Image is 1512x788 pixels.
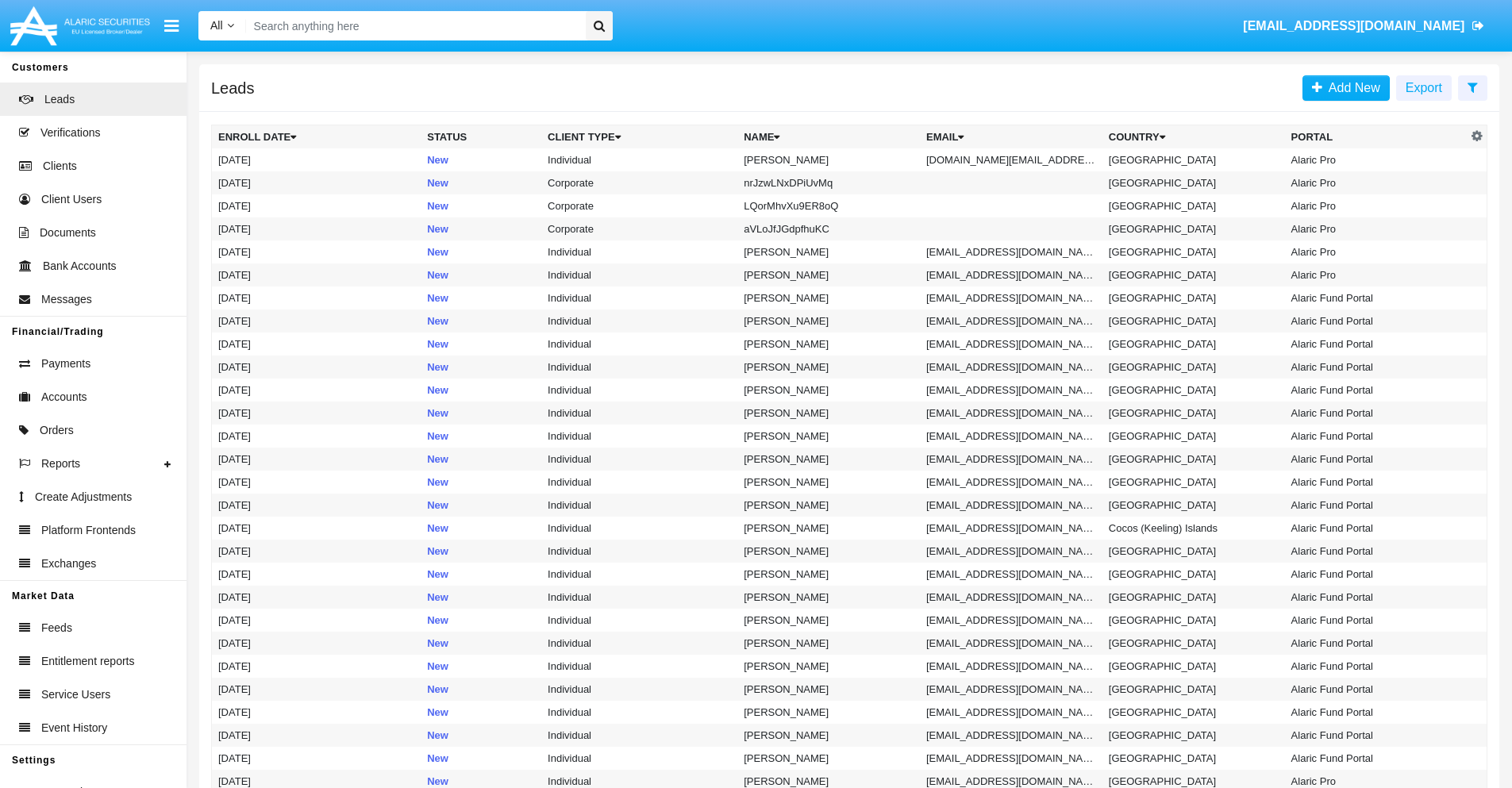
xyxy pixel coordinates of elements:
[541,655,737,678] td: Individual
[421,286,541,309] td: New
[421,194,541,217] td: New
[737,171,920,194] td: nrJzwLNxDPiUvMq
[421,263,541,286] td: New
[41,620,72,636] span: Feeds
[920,471,1102,494] td: [EMAIL_ADDRESS][DOMAIN_NAME]
[1285,563,1468,586] td: Alaric Fund Portal
[421,379,541,402] td: New
[541,194,737,217] td: Corporate
[920,632,1102,655] td: [EMAIL_ADDRESS][DOMAIN_NAME]
[737,747,920,770] td: [PERSON_NAME]
[737,471,920,494] td: [PERSON_NAME]
[40,225,96,241] span: Documents
[541,332,737,356] td: Individual
[920,286,1102,309] td: [EMAIL_ADDRESS][DOMAIN_NAME]
[1102,517,1285,540] td: Cocos (Keeling) Islands
[1102,540,1285,563] td: [GEOGRAPHIC_DATA]
[1102,309,1285,332] td: [GEOGRAPHIC_DATA]
[1102,747,1285,770] td: [GEOGRAPHIC_DATA]
[1285,240,1468,263] td: Alaric Pro
[212,286,421,309] td: [DATE]
[212,125,421,149] th: Enroll Date
[1285,701,1468,724] td: Alaric Fund Portal
[541,356,737,379] td: Individual
[212,655,421,678] td: [DATE]
[737,379,920,402] td: [PERSON_NAME]
[737,563,920,586] td: [PERSON_NAME]
[212,448,421,471] td: [DATE]
[1285,517,1468,540] td: Alaric Fund Portal
[8,2,152,49] img: Logo image
[541,125,737,149] th: Client Type
[541,309,737,332] td: Individual
[212,263,421,286] td: [DATE]
[421,309,541,332] td: New
[920,747,1102,770] td: [EMAIL_ADDRESS][DOMAIN_NAME]
[737,494,920,517] td: [PERSON_NAME]
[1396,75,1452,101] button: Export
[212,356,421,379] td: [DATE]
[41,555,96,572] span: Exchanges
[212,332,421,356] td: [DATE]
[1285,724,1468,747] td: Alaric Fund Portal
[421,586,541,609] td: New
[1322,81,1380,94] span: Add New
[541,263,737,286] td: Individual
[41,389,87,406] span: Accounts
[1285,425,1468,448] td: Alaric Fund Portal
[737,678,920,701] td: [PERSON_NAME]
[1285,402,1468,425] td: Alaric Fund Portal
[212,240,421,263] td: [DATE]
[421,517,541,540] td: New
[1102,724,1285,747] td: [GEOGRAPHIC_DATA]
[421,540,541,563] td: New
[421,148,541,171] td: New
[737,425,920,448] td: [PERSON_NAME]
[421,724,541,747] td: New
[920,263,1102,286] td: [EMAIL_ADDRESS][DOMAIN_NAME]
[1285,356,1468,379] td: Alaric Fund Portal
[1102,263,1285,286] td: [GEOGRAPHIC_DATA]
[41,291,92,308] span: Messages
[1285,471,1468,494] td: Alaric Fund Portal
[920,379,1102,402] td: [EMAIL_ADDRESS][DOMAIN_NAME]
[920,540,1102,563] td: [EMAIL_ADDRESS][DOMAIN_NAME]
[737,148,920,171] td: [PERSON_NAME]
[920,586,1102,609] td: [EMAIL_ADDRESS][DOMAIN_NAME]
[1285,494,1468,517] td: Alaric Fund Portal
[541,217,737,240] td: Corporate
[1102,194,1285,217] td: [GEOGRAPHIC_DATA]
[1102,148,1285,171] td: [GEOGRAPHIC_DATA]
[541,494,737,517] td: Individual
[920,240,1102,263] td: [EMAIL_ADDRESS][DOMAIN_NAME]
[212,678,421,701] td: [DATE]
[421,171,541,194] td: New
[421,356,541,379] td: New
[212,402,421,425] td: [DATE]
[541,747,737,770] td: Individual
[198,17,246,34] a: All
[737,309,920,332] td: [PERSON_NAME]
[1102,471,1285,494] td: [GEOGRAPHIC_DATA]
[1285,125,1468,149] th: Portal
[737,448,920,471] td: [PERSON_NAME]
[1285,148,1468,171] td: Alaric Pro
[541,517,737,540] td: Individual
[920,309,1102,332] td: [EMAIL_ADDRESS][DOMAIN_NAME]
[920,332,1102,356] td: [EMAIL_ADDRESS][DOMAIN_NAME]
[44,91,75,108] span: Leads
[1285,286,1468,309] td: Alaric Fund Portal
[421,563,541,586] td: New
[920,724,1102,747] td: [EMAIL_ADDRESS][DOMAIN_NAME]
[920,563,1102,586] td: [EMAIL_ADDRESS][DOMAIN_NAME]
[1102,332,1285,356] td: [GEOGRAPHIC_DATA]
[541,171,737,194] td: Corporate
[920,494,1102,517] td: [EMAIL_ADDRESS][DOMAIN_NAME]
[212,724,421,747] td: [DATE]
[737,332,920,356] td: [PERSON_NAME]
[541,586,737,609] td: Individual
[737,724,920,747] td: [PERSON_NAME]
[421,609,541,632] td: New
[1102,240,1285,263] td: [GEOGRAPHIC_DATA]
[541,678,737,701] td: Individual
